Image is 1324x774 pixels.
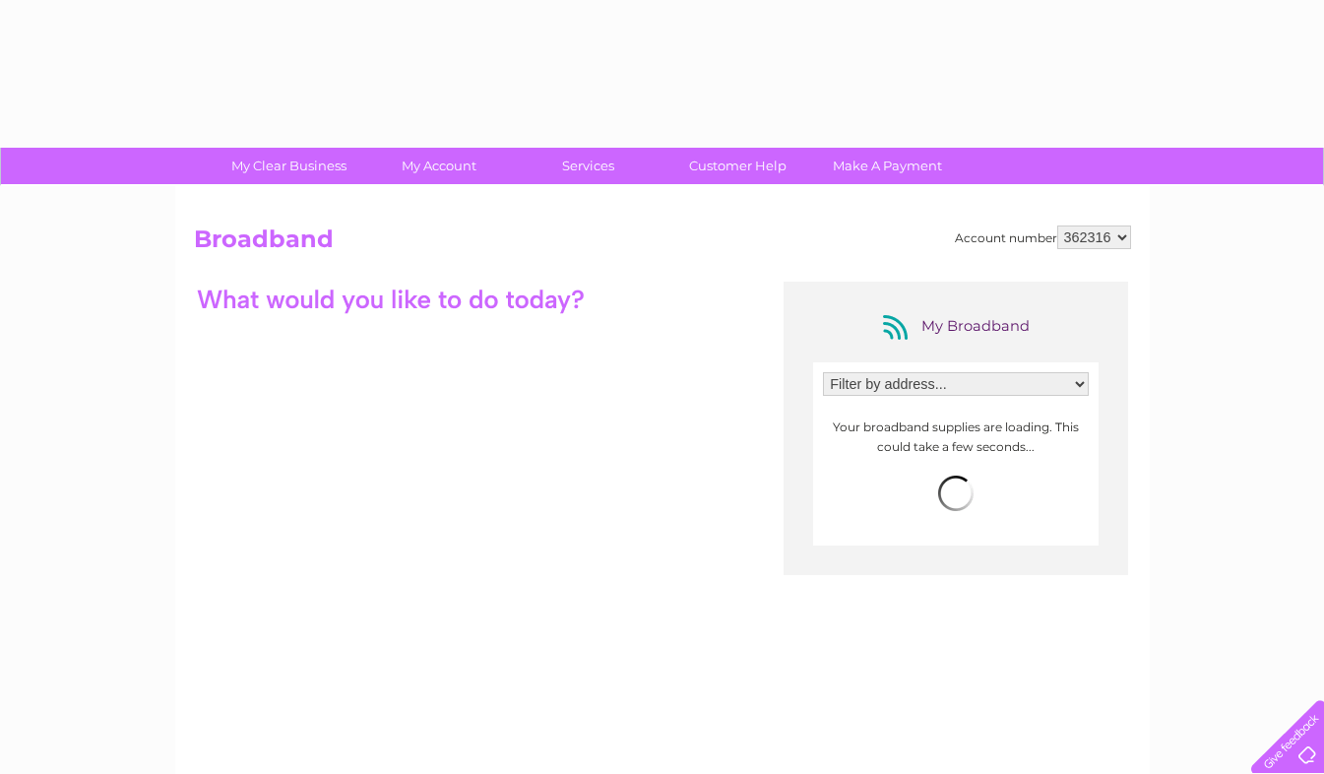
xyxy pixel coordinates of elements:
div: My Broadband [877,311,1035,343]
a: Make A Payment [806,148,969,184]
img: loading [938,476,974,511]
a: My Clear Business [208,148,370,184]
a: Services [507,148,669,184]
a: Customer Help [657,148,819,184]
div: Account number [955,226,1131,249]
a: My Account [357,148,520,184]
p: Your broadband supplies are loading. This could take a few seconds... [823,418,1089,455]
h2: Broadband [194,226,1131,263]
